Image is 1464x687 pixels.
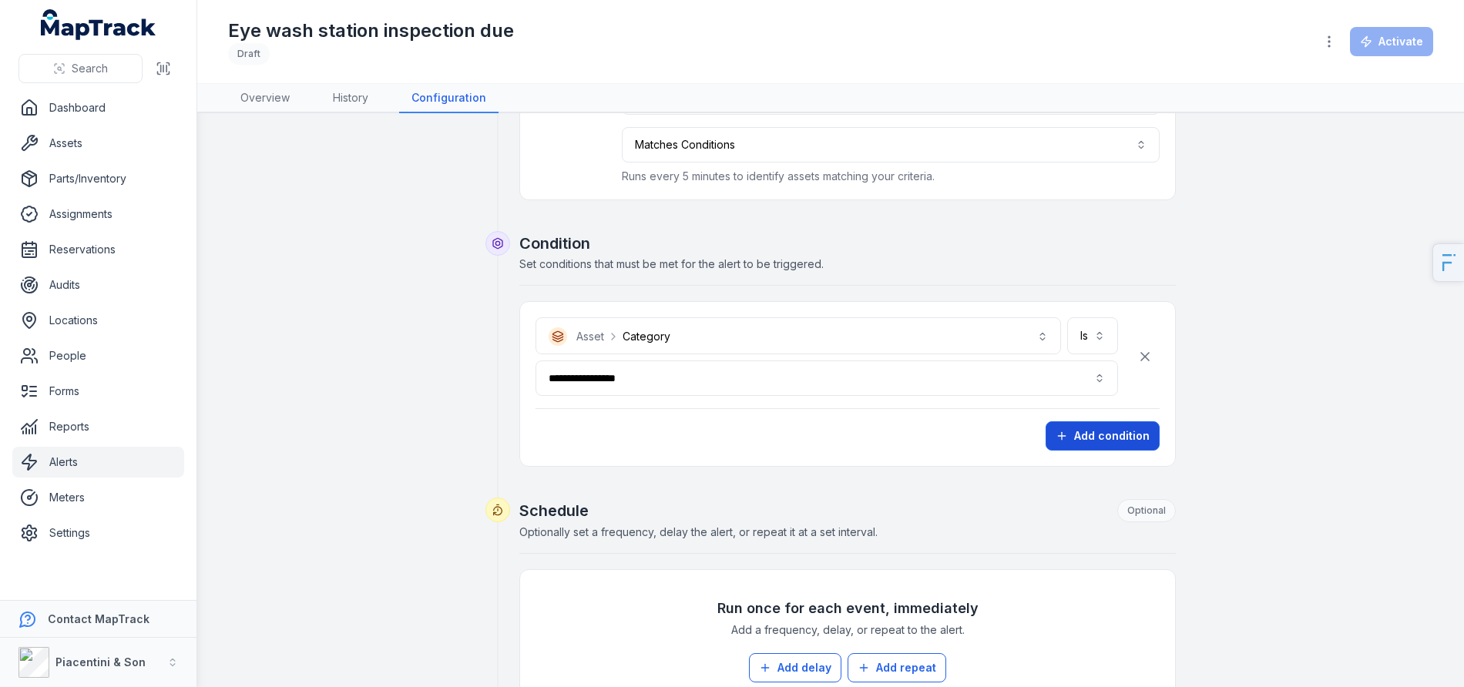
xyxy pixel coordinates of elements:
[12,92,184,123] a: Dashboard
[12,340,184,371] a: People
[519,525,878,538] span: Optionally set a frequency, delay the alert, or repeat it at a set interval.
[321,84,381,113] a: History
[12,305,184,336] a: Locations
[536,317,1061,354] button: AssetCategory
[12,447,184,478] a: Alerts
[12,518,184,548] a: Settings
[731,622,965,638] span: Add a frequency, delay, or repeat to the alert.
[519,499,1176,522] h2: Schedule
[12,411,184,442] a: Reports
[72,61,108,76] span: Search
[12,163,184,194] a: Parts/Inventory
[48,612,149,625] strong: Contact MapTrack
[1117,499,1176,522] div: Optional
[228,84,302,113] a: Overview
[12,482,184,513] a: Meters
[18,54,143,83] button: Search
[622,127,1160,163] button: Matches Conditions
[519,257,824,270] span: Set conditions that must be met for the alert to be triggered.
[228,18,514,43] h1: Eye wash station inspection due
[55,655,146,669] strong: Piacentini & Son
[12,376,184,407] a: Forms
[12,234,184,265] a: Reservations
[1046,421,1160,451] button: Add condition
[228,43,270,65] div: Draft
[848,653,946,682] button: Add repeat
[12,270,184,300] a: Audits
[41,9,156,40] a: MapTrack
[717,598,979,619] h3: Run once for each event, immediately
[12,128,184,159] a: Assets
[622,169,1160,184] p: Runs every 5 minutes to identify assets matching your criteria.
[749,653,841,682] button: Add delay
[519,233,1176,254] h2: Condition
[12,199,184,230] a: Assignments
[1067,317,1118,354] button: Is
[399,84,499,113] a: Configuration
